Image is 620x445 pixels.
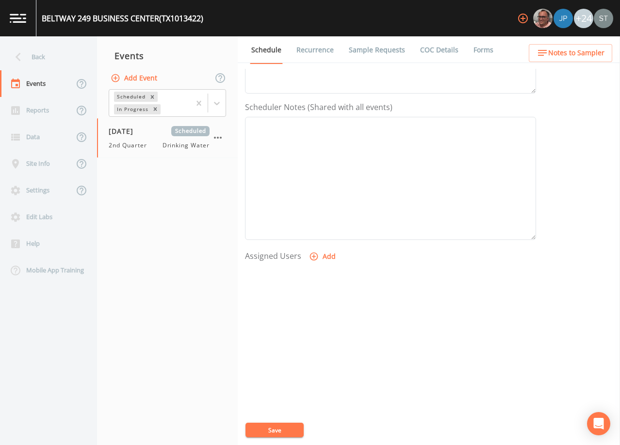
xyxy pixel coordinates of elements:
span: Notes to Sampler [548,47,604,59]
button: Add Event [109,69,161,87]
div: Scheduled [114,92,147,102]
label: Assigned Users [245,250,301,262]
span: Scheduled [171,126,210,136]
div: BELTWAY 249 BUSINESS CENTER (TX1013422) [42,13,203,24]
label: Scheduler Notes (Shared with all events) [245,101,392,113]
div: Mike Franklin [533,9,553,28]
a: Sample Requests [347,36,407,64]
div: +24 [574,9,593,28]
div: Open Intercom Messenger [587,412,610,435]
span: Drinking Water [163,141,210,150]
div: Remove Scheduled [147,92,158,102]
img: cb9926319991c592eb2b4c75d39c237f [594,9,613,28]
a: Recurrence [295,36,335,64]
a: Forms [472,36,495,64]
button: Add [307,248,340,266]
a: Schedule [250,36,283,64]
span: 2nd Quarter [109,141,153,150]
div: Events [97,44,238,68]
div: Joshua gere Paul [553,9,573,28]
div: In Progress [114,104,150,114]
a: [DATE]Scheduled2nd QuarterDrinking Water [97,118,238,158]
button: Save [245,423,304,437]
span: [DATE] [109,126,140,136]
img: logo [10,14,26,23]
img: e2d790fa78825a4bb76dcb6ab311d44c [533,9,553,28]
img: 41241ef155101aa6d92a04480b0d0000 [554,9,573,28]
a: COC Details [419,36,460,64]
div: Remove In Progress [150,104,161,114]
button: Notes to Sampler [529,44,612,62]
